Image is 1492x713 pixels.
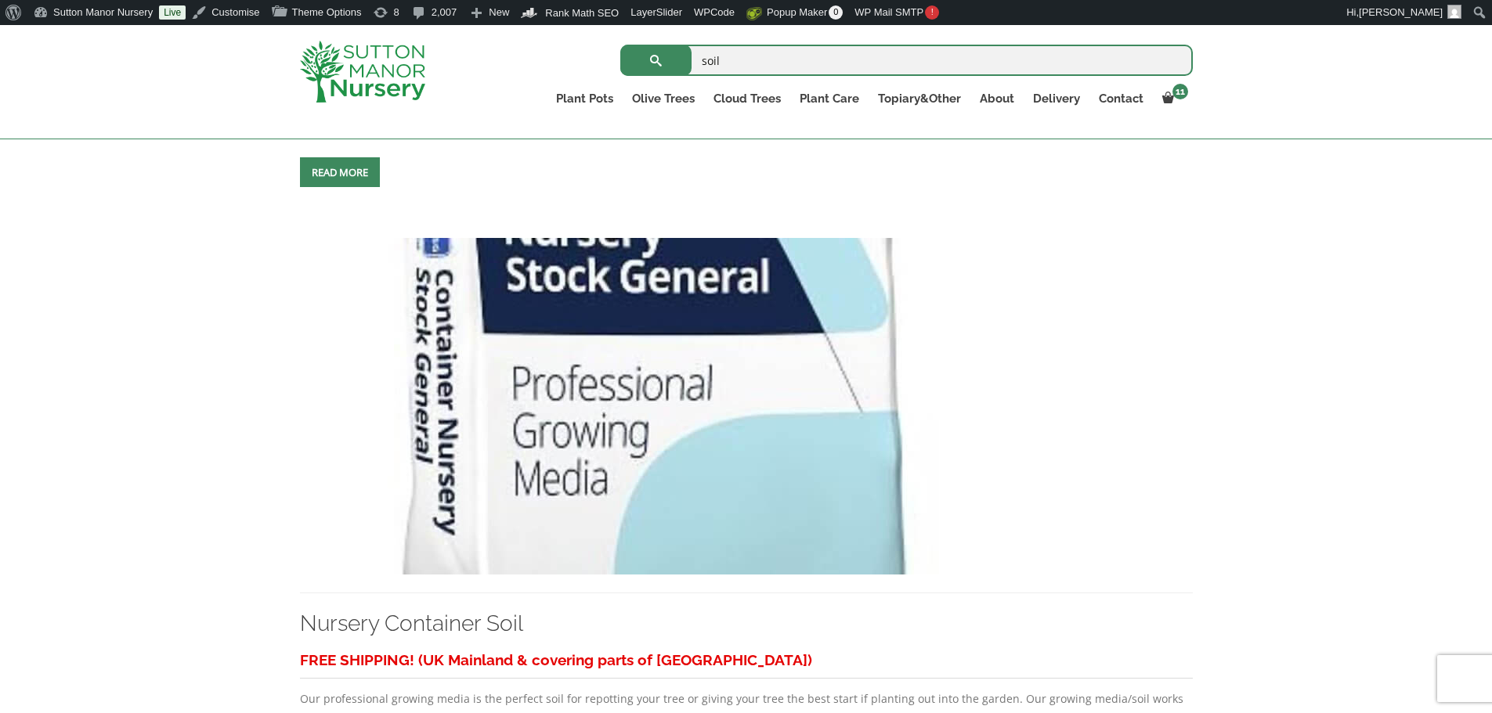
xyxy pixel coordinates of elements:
input: Search... [620,45,1193,76]
a: Live [159,5,186,20]
img: logo [300,41,425,103]
a: Nursery Container Soil [300,610,523,636]
a: Plant Pots [547,88,623,110]
a: Olive Trees [623,88,704,110]
a: Contact [1089,88,1153,110]
a: Cloud Trees [704,88,790,110]
a: Plant Care [790,88,869,110]
a: Delivery [1024,88,1089,110]
span: 11 [1172,84,1188,99]
span: Rank Math SEO [545,7,619,19]
a: Nursery Container Soil [300,398,1001,412]
a: 11 [1153,88,1193,110]
a: About [970,88,1024,110]
span: 0 [829,5,843,20]
span: [PERSON_NAME] [1359,6,1443,18]
a: Topiary&Other [869,88,970,110]
h3: FREE SHIPPING! (UK Mainland & covering parts of [GEOGRAPHIC_DATA]) [300,646,1193,675]
span: ! [925,5,939,20]
a: Read more [300,157,380,187]
img: Nursery Container Soil - 54A7F947 C055 4795 9612 6804928247FF [300,238,1001,574]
